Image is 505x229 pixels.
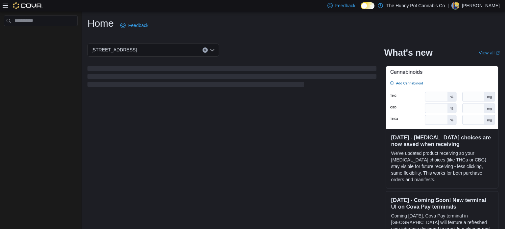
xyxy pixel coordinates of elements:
a: View allExternal link [479,50,500,55]
p: | [447,2,449,10]
button: Open list of options [210,47,215,53]
p: [PERSON_NAME] [462,2,500,10]
h3: [DATE] - [MEDICAL_DATA] choices are now saved when receiving [391,134,493,147]
svg: External link [496,51,500,55]
p: The Hunny Pot Cannabis Co [386,2,445,10]
nav: Complex example [4,27,78,43]
img: Cova [13,2,42,9]
h3: [DATE] - Coming Soon! New terminal UI on Cova Pay terminals [391,197,493,210]
a: Feedback [118,19,151,32]
span: Feedback [128,22,148,29]
div: Shannon Shute [451,2,459,10]
button: Clear input [203,47,208,53]
input: Dark Mode [361,2,374,9]
h1: Home [87,17,114,30]
span: [STREET_ADDRESS] [91,46,137,54]
span: Loading [87,67,376,88]
h2: What's new [384,47,433,58]
span: Feedback [335,2,355,9]
p: We've updated product receiving so your [MEDICAL_DATA] choices (like THCa or CBG) stay visible fo... [391,150,493,183]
